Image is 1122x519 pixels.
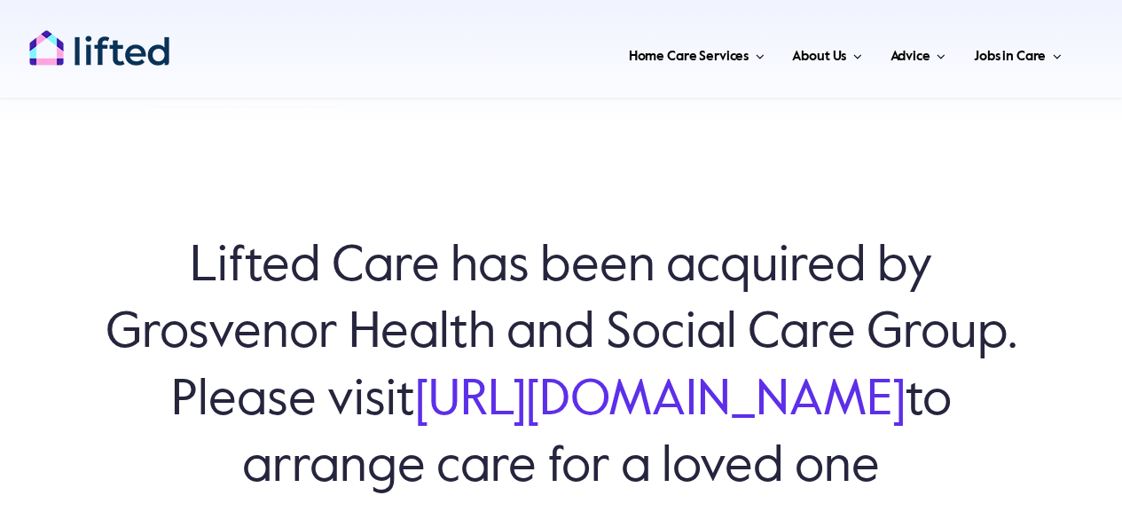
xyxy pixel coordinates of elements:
[28,29,170,47] a: lifted-logo
[415,376,906,426] a: [URL][DOMAIN_NAME]
[624,27,770,80] a: Home Care Services
[792,43,846,71] span: About Us
[209,27,1067,80] nav: Main Menu
[885,27,951,80] a: Advice
[787,27,867,80] a: About Us
[969,27,1067,80] a: Jobs in Care
[629,43,749,71] span: Home Care Services
[974,43,1046,71] span: Jobs in Care
[89,234,1033,500] h6: Lifted Care has been acquired by Grosvenor Health and Social Care Group. Please visit to arrange ...
[891,43,930,71] span: Advice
